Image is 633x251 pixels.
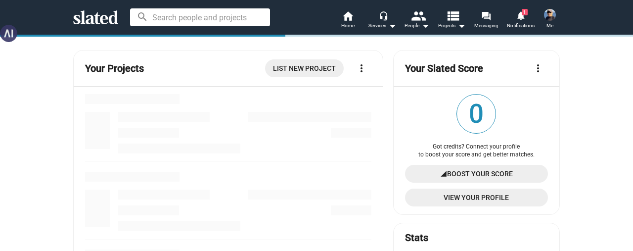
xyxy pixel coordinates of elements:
span: View Your Profile [413,189,540,206]
mat-card-title: Your Slated Score [405,62,483,75]
a: Boost Your Score [405,165,548,183]
img: Mukesh 'Divyang' Parikh [544,9,556,21]
a: 1Notifications [503,10,538,32]
button: Projects [434,10,469,32]
input: Search people and projects [130,8,270,26]
mat-icon: arrow_drop_down [419,20,431,32]
button: People [400,10,434,32]
mat-icon: arrow_drop_down [455,20,467,32]
a: Home [330,10,365,32]
span: Projects [438,20,465,32]
span: 0 [457,95,496,133]
mat-icon: more_vert [532,62,544,74]
mat-icon: more_vert [356,62,367,74]
div: Services [368,20,396,32]
mat-icon: people [411,8,425,23]
mat-icon: headset_mic [379,11,388,20]
mat-icon: notifications [516,10,525,20]
mat-icon: home [342,10,354,22]
span: Boost Your Score [447,165,513,183]
button: Services [365,10,400,32]
span: List New Project [273,59,336,77]
span: Me [546,20,553,32]
mat-icon: view_list [446,8,460,23]
mat-card-title: Stats [405,231,428,245]
div: Got credits? Connect your profile to boost your score and get better matches. [405,143,548,159]
span: Home [341,20,355,32]
span: Messaging [474,20,498,32]
a: View Your Profile [405,189,548,206]
span: Notifications [507,20,535,32]
button: Mukesh 'Divyang' ParikhMe [538,7,562,33]
span: 1 [522,9,528,15]
mat-icon: arrow_drop_down [386,20,398,32]
mat-card-title: Your Projects [85,62,144,75]
a: List New Project [265,59,344,77]
div: People [405,20,429,32]
mat-icon: forum [481,11,491,20]
a: Messaging [469,10,503,32]
mat-icon: signal_cellular_4_bar [440,165,447,183]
